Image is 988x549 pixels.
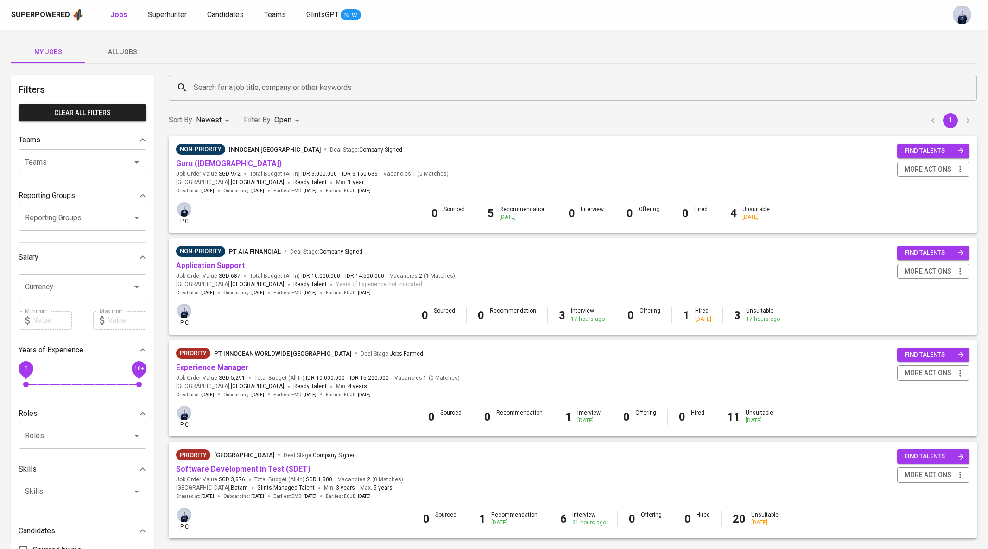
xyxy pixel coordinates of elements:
p: Teams [19,134,40,146]
b: 3 [559,309,565,322]
button: find talents [897,246,969,260]
b: 0 [627,309,634,322]
div: Hired [694,205,708,221]
b: 0 [484,410,491,423]
span: Clear All filters [26,107,139,119]
span: Created at : [176,187,214,194]
div: Roles [19,404,146,423]
div: [DATE] [695,315,711,323]
span: Total Budget (All-In) [250,170,378,178]
span: Created at : [176,289,214,296]
button: page 1 [943,113,958,128]
div: Reporting Groups [19,186,146,205]
p: Salary [19,252,38,263]
button: Clear All filters [19,104,146,121]
span: Years of Experience not indicated. [336,280,424,289]
div: pic [176,303,192,327]
div: Unsuitable [751,511,779,527]
button: find talents [897,144,969,158]
a: Candidates [207,9,246,21]
span: 5 years [374,485,393,491]
span: Created at : [176,493,214,499]
span: Company Signed [319,249,362,255]
div: Hired [691,409,704,425]
span: Vacancies ( 0 Matches ) [338,476,403,484]
a: Superpoweredapp logo [11,8,84,22]
span: [DATE] [358,289,371,296]
div: Offering [640,307,660,323]
div: 17 hours ago [571,315,605,323]
span: Min. [336,383,367,389]
p: Years of Experience [19,345,83,356]
b: Jobs [110,10,127,19]
b: 1 [479,512,486,525]
b: 5 [488,207,494,220]
span: [GEOGRAPHIC_DATA] [231,178,284,187]
span: 1 [411,170,416,178]
span: Non-Priority [176,145,225,154]
span: Vacancies ( 0 Matches ) [383,170,449,178]
span: Earliest ECJD : [326,289,371,296]
span: Superhunter [148,10,187,19]
div: [DATE] [742,213,770,221]
div: New Job received from Demand Team [176,449,210,460]
div: - [440,417,462,425]
span: PT Innocean Worldwide [GEOGRAPHIC_DATA] [214,350,351,357]
a: Software Development in Test (SDET) [176,465,310,473]
span: Onboarding : [223,289,264,296]
span: Total Budget (All-In) [254,476,332,484]
span: [DATE] [251,493,264,499]
b: 0 [623,410,630,423]
b: 0 [428,410,435,423]
b: 1 [565,410,572,423]
span: 1 [422,374,427,382]
span: Earliest ECJD : [326,187,371,194]
span: Open [274,115,291,124]
div: Sourced [435,511,456,527]
span: Innocean [GEOGRAPHIC_DATA] [229,146,321,153]
img: annisa@glints.com [177,508,191,522]
b: 11 [727,410,740,423]
span: [GEOGRAPHIC_DATA] [231,382,284,391]
span: 2 [418,272,422,280]
div: Hired [695,307,711,323]
span: 3 years [336,485,355,491]
div: Years of Experience [19,341,146,359]
b: 20 [733,512,746,525]
div: 21 hours ago [572,519,606,527]
div: Salary [19,248,146,267]
div: pic [176,201,192,225]
span: [DATE] [304,493,317,499]
span: find talents [905,451,964,462]
div: 17 hours ago [746,315,780,323]
span: Glints Managed Talent [257,485,315,491]
input: Value [108,311,146,330]
div: Unsuitable [742,205,770,221]
span: IDR 10.000.000 [301,272,340,280]
img: annisa@glints.com [953,6,971,24]
span: [GEOGRAPHIC_DATA] [214,452,274,459]
a: GlintsGPT NEW [306,9,361,21]
div: Sufficient Talents in Pipeline [176,144,225,155]
button: Open [130,211,143,224]
div: - [435,519,456,527]
span: Min. [336,179,364,185]
b: 0 [423,512,430,525]
div: Offering [639,205,659,221]
b: 6 [560,512,567,525]
div: [DATE] [577,417,601,425]
div: Recommendation [491,511,538,527]
p: Newest [196,115,222,126]
span: 0 [24,365,27,371]
span: PT AIA FINANCIAL [229,248,281,255]
span: Vacancies ( 0 Matches ) [394,374,460,382]
p: Reporting Groups [19,190,75,201]
span: Max. [360,485,393,491]
span: [GEOGRAPHIC_DATA] , [176,484,248,493]
span: Onboarding : [223,391,264,398]
b: 0 [478,309,484,322]
div: [DATE] [491,519,538,527]
span: Ready Talent [293,383,327,389]
div: Sufficient Talents in Pipeline [176,246,225,257]
div: Interview [572,511,606,527]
